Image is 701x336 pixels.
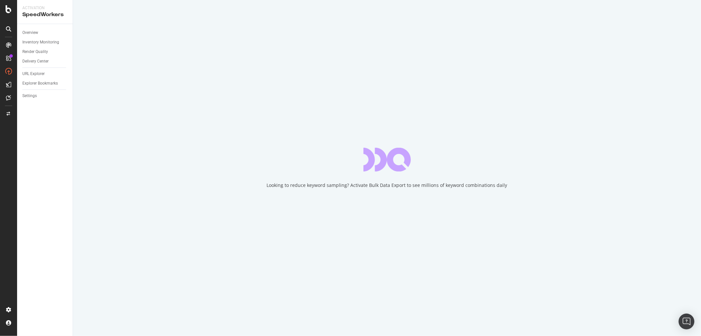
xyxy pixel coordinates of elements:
a: Overview [22,29,68,36]
div: URL Explorer [22,70,45,77]
a: Settings [22,92,68,99]
a: Inventory Monitoring [22,39,68,46]
div: Looking to reduce keyword sampling? Activate Bulk Data Export to see millions of keyword combinat... [267,182,507,189]
a: Render Quality [22,48,68,55]
a: URL Explorer [22,70,68,77]
div: SpeedWorkers [22,11,67,18]
a: Delivery Center [22,58,68,65]
div: Overview [22,29,38,36]
div: Render Quality [22,48,48,55]
div: Inventory Monitoring [22,39,59,46]
div: Explorer Bookmarks [22,80,58,87]
a: Explorer Bookmarks [22,80,68,87]
div: Settings [22,92,37,99]
div: Delivery Center [22,58,49,65]
div: Open Intercom Messenger [679,314,694,329]
div: Activation [22,5,67,11]
div: animation [363,148,411,171]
